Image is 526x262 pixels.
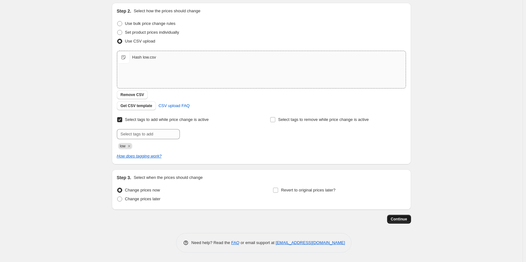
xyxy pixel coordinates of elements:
span: Use bulk price change rules [125,21,175,26]
p: Select when the prices should change [134,174,203,181]
span: Revert to original prices later? [281,188,335,192]
span: Select tags to add while price change is active [125,117,209,122]
span: Continue [391,217,407,222]
a: FAQ [231,240,239,245]
a: [EMAIL_ADDRESS][DOMAIN_NAME] [276,240,345,245]
button: Continue [387,215,411,224]
span: Change prices later [125,196,161,201]
div: Hash low.csv [132,54,156,60]
p: Select how the prices should change [134,8,200,14]
button: Remove low [126,143,132,149]
span: Select tags to remove while price change is active [278,117,369,122]
span: low [120,144,126,148]
span: Set product prices individually [125,30,179,35]
h2: Step 3. [117,174,131,181]
span: Use CSV upload [125,39,155,43]
h2: Step 2. [117,8,131,14]
span: Need help? Read the [192,240,232,245]
a: How does tagging work? [117,154,162,158]
span: Change prices now [125,188,160,192]
a: CSV upload FAQ [155,101,193,111]
span: Remove CSV [121,92,144,97]
button: Remove CSV [117,90,148,99]
input: Select tags to add [117,129,180,139]
span: or email support at [239,240,276,245]
span: Get CSV template [121,103,152,108]
span: CSV upload FAQ [158,103,190,109]
button: Get CSV template [117,101,156,110]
